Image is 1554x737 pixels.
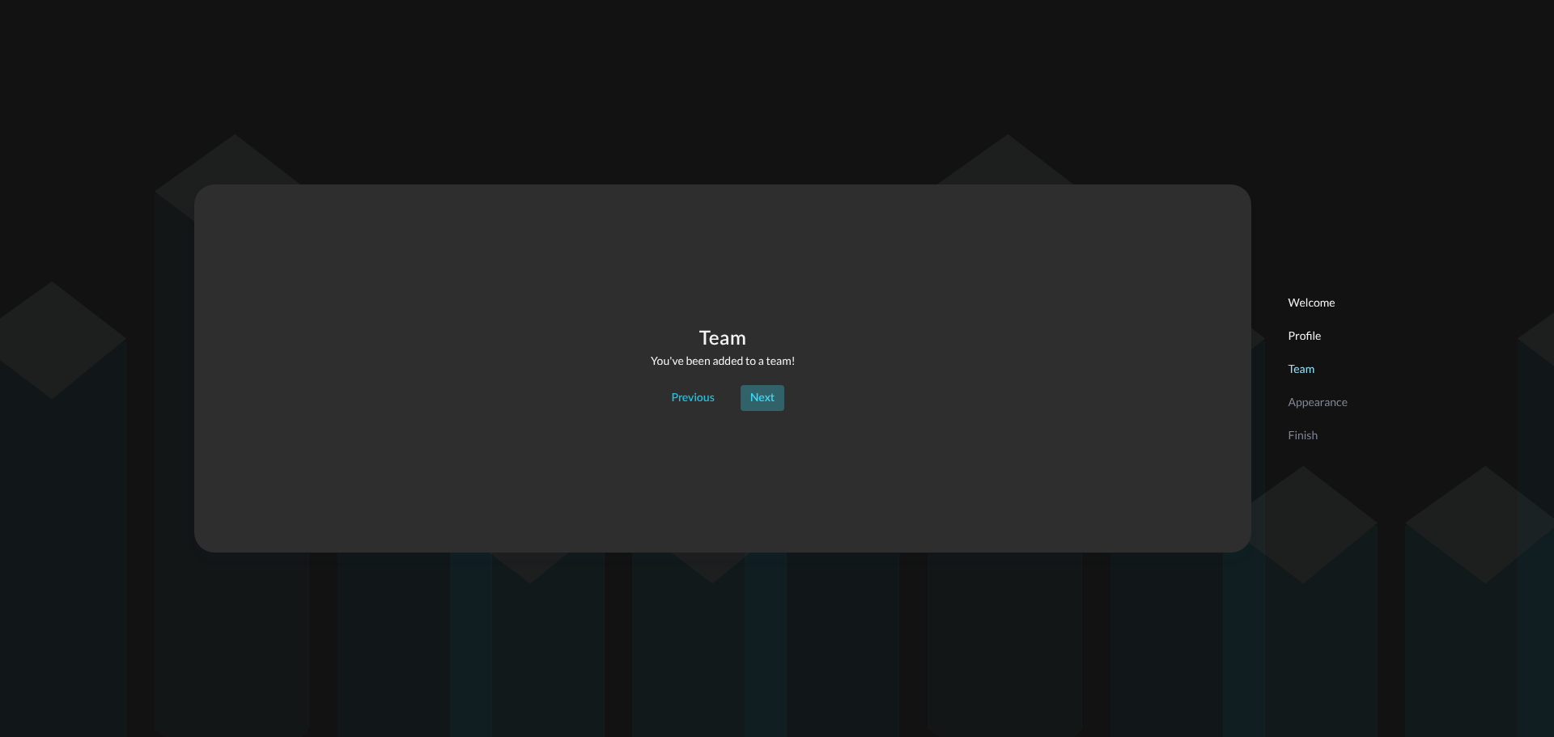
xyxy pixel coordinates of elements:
[671,388,714,409] div: Previous
[1288,360,1348,377] p: Team
[750,388,775,409] div: Next
[1288,327,1348,344] p: Profile
[651,352,796,369] p: You've been added to a team!
[1288,426,1348,443] p: Finish
[741,385,784,411] button: Next
[651,326,796,352] h1: Team
[1288,294,1348,311] p: Welcome
[661,385,724,411] button: Previous
[1288,393,1348,410] p: Appearance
